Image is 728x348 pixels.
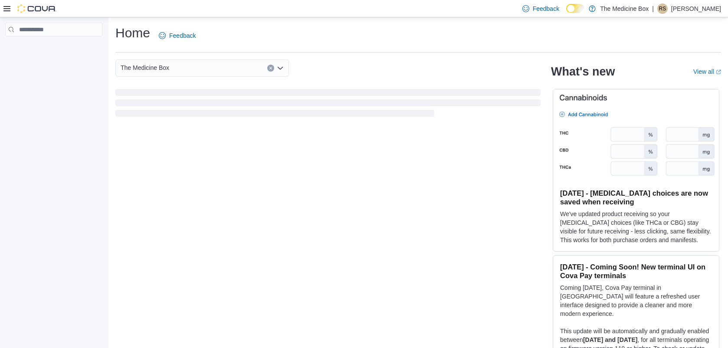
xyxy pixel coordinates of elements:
p: We've updated product receiving so your [MEDICAL_DATA] choices (like THCa or CBG) stay visible fo... [560,210,712,244]
h3: [DATE] - [MEDICAL_DATA] choices are now saved when receiving [560,189,712,206]
button: Clear input [267,65,274,72]
span: RS [659,3,666,14]
h2: What's new [551,65,615,79]
h3: [DATE] - Coming Soon! New terminal UI on Cova Pay terminals [560,263,712,280]
p: Coming [DATE], Cova Pay terminal in [GEOGRAPHIC_DATA] will feature a refreshed user interface des... [560,283,712,318]
input: Dark Mode [566,4,584,13]
h1: Home [115,24,150,42]
nav: Complex example [5,38,102,59]
div: Ryan S [657,3,668,14]
span: Feedback [169,31,196,40]
span: The Medicine Box [121,62,169,73]
img: Cova [17,4,56,13]
button: Open list of options [277,65,284,72]
span: Feedback [533,4,559,13]
span: Loading [115,91,541,118]
a: Feedback [155,27,199,44]
svg: External link [716,69,721,75]
strong: [DATE] and [DATE] [583,336,637,343]
a: View allExternal link [693,68,721,75]
p: [PERSON_NAME] [671,3,721,14]
p: | [652,3,654,14]
p: The Medicine Box [600,3,649,14]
